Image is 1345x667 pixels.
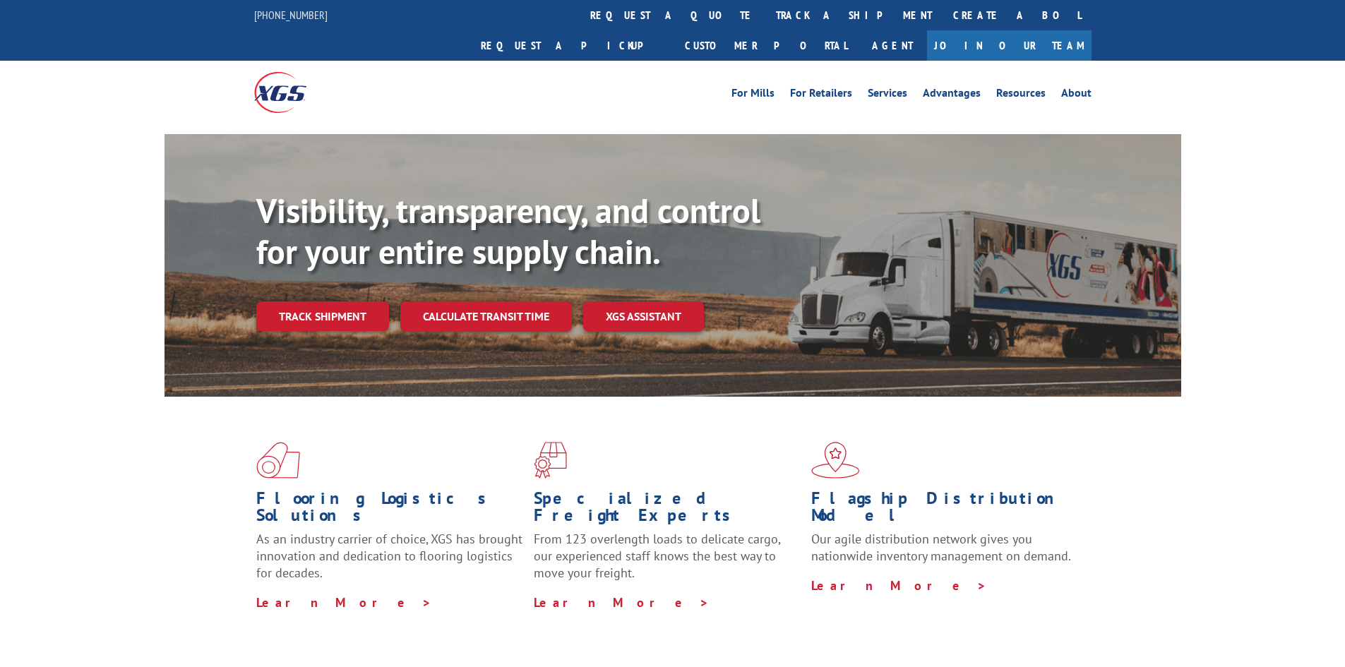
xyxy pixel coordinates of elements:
a: Services [868,88,907,103]
a: Advantages [923,88,981,103]
a: Resources [996,88,1046,103]
h1: Flagship Distribution Model [811,490,1078,531]
a: For Retailers [790,88,852,103]
a: Request a pickup [470,30,674,61]
a: Customer Portal [674,30,858,61]
a: Calculate transit time [400,301,572,332]
a: About [1061,88,1092,103]
a: Agent [858,30,927,61]
img: xgs-icon-focused-on-flooring-red [534,442,567,479]
span: As an industry carrier of choice, XGS has brought innovation and dedication to flooring logistics... [256,531,522,581]
a: XGS ASSISTANT [583,301,704,332]
span: Our agile distribution network gives you nationwide inventory management on demand. [811,531,1071,564]
a: For Mills [731,88,775,103]
img: xgs-icon-total-supply-chain-intelligence-red [256,442,300,479]
b: Visibility, transparency, and control for your entire supply chain. [256,188,760,273]
h1: Specialized Freight Experts [534,490,801,531]
h1: Flooring Logistics Solutions [256,490,523,531]
p: From 123 overlength loads to delicate cargo, our experienced staff knows the best way to move you... [534,531,801,594]
a: Join Our Team [927,30,1092,61]
a: Track shipment [256,301,389,331]
img: xgs-icon-flagship-distribution-model-red [811,442,860,479]
a: Learn More > [811,577,987,594]
a: Learn More > [256,594,432,611]
a: Learn More > [534,594,710,611]
a: [PHONE_NUMBER] [254,8,328,22]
